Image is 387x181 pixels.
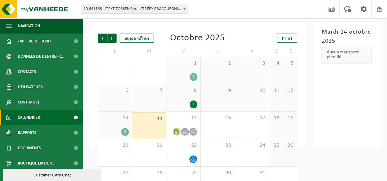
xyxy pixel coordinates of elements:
span: 31 [238,170,266,176]
span: 5 [286,60,294,67]
span: 22 [169,142,197,149]
span: Navigation [18,18,40,34]
span: 23 [204,142,232,149]
span: Tableau de bord [18,34,51,49]
td: M [132,46,166,57]
td: L [98,46,132,57]
span: 25 [272,142,280,149]
td: M [166,46,201,57]
span: Contrat(s) [18,95,39,110]
span: 11 [272,87,280,94]
div: Aucun transport planifié [322,46,372,63]
span: Suivant [107,34,117,43]
span: 6 [101,87,129,94]
span: 14 [135,115,163,122]
span: 9 [204,87,232,94]
div: 1 [190,73,197,81]
td: D [283,46,297,57]
span: Boutique en ligne [18,156,54,171]
td: V [235,46,269,57]
span: Utilisateurs [18,79,43,95]
iframe: chat widget [3,168,102,181]
span: 19 [286,115,294,121]
span: Documents [18,140,41,156]
span: Rapports [18,125,36,140]
td: S [269,46,283,57]
span: 13 [101,115,129,121]
span: 18 [272,115,280,121]
span: 10 [238,87,266,94]
div: 2 [121,128,129,136]
span: 3 [238,60,266,67]
span: Print [282,36,292,41]
span: Calendrier [18,110,40,125]
span: 29 [169,170,197,176]
span: Données de l'entrepr... [18,49,65,64]
span: 30 [204,170,232,176]
span: 7 [135,87,163,94]
span: 8 [169,87,197,94]
div: aujourd'hui [120,34,154,43]
span: 16 [204,115,232,121]
span: Contacts [18,64,36,79]
span: 24 [238,142,266,149]
div: Octobre 2025 [170,34,225,43]
span: 21 [135,142,163,149]
span: Précédent [98,34,107,43]
span: 12 [286,87,294,94]
span: 28 [135,170,163,176]
span: 1 [169,60,197,67]
span: 10-891168 - JTEKT TORSEN S.A. - STRÉPY-BRACQUEGNIES [81,5,188,14]
span: 17 [238,115,266,121]
span: 15 [169,115,197,121]
span: 26 [286,142,294,149]
a: Print [277,34,297,43]
div: 1 [190,100,197,108]
span: 20 [101,142,129,149]
h3: Mardi 14 octobre 2025 [322,27,372,46]
span: 10-891168 - JTEKT TORSEN S.A. - STRÉPY-BRACQUEGNIES [81,5,188,13]
td: J [201,46,235,57]
span: 27 [101,170,129,176]
span: 2 [204,60,232,67]
span: 4 [272,60,280,67]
